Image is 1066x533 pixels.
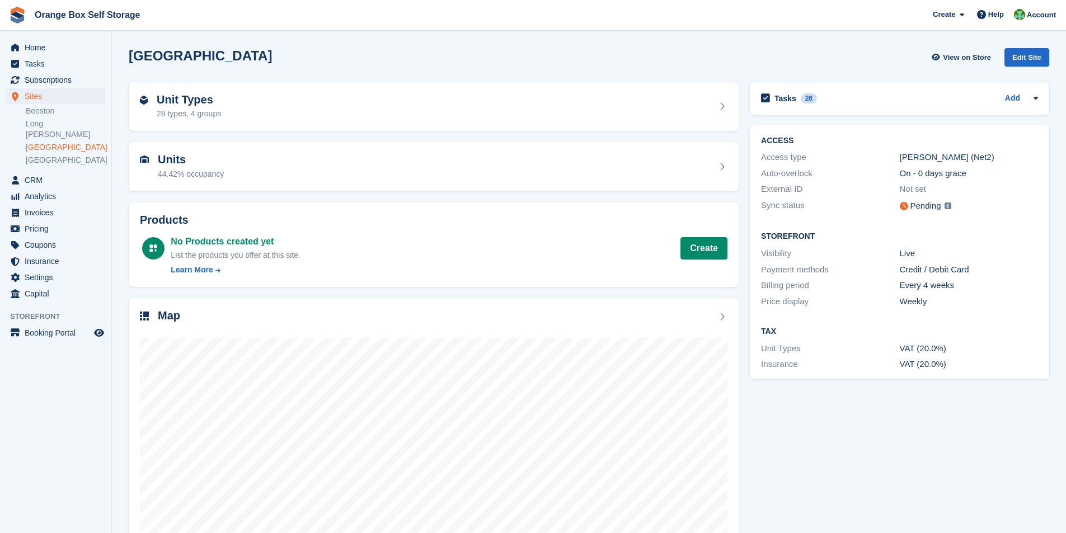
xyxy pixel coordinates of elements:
span: Insurance [25,253,92,269]
a: menu [6,270,106,285]
img: unit-icn-7be61d7bf1b0ce9d3e12c5938cc71ed9869f7b940bace4675aadf7bd6d80202e.svg [140,155,149,163]
div: External ID [761,183,899,196]
h2: Tasks [774,93,796,103]
img: Binder Bhardwaj [1014,9,1025,20]
a: Create [680,237,727,260]
div: On - 0 days grace [900,167,1038,180]
a: Learn More [171,264,300,276]
a: Edit Site [1004,48,1049,71]
h2: Storefront [761,232,1038,241]
div: Learn More [171,264,213,276]
span: Pricing [25,221,92,237]
span: CRM [25,172,92,188]
h2: Units [158,153,224,166]
span: Home [25,40,92,55]
div: Live [900,247,1038,260]
div: VAT (20.0%) [900,358,1038,371]
a: View on Store [930,48,995,67]
h2: ACCESS [761,136,1038,145]
a: [GEOGRAPHIC_DATA] [26,142,106,153]
span: Analytics [25,188,92,204]
h2: Map [158,309,180,322]
span: Tasks [25,56,92,72]
a: Beeston [26,106,106,116]
a: [GEOGRAPHIC_DATA] [26,155,106,166]
div: Not set [900,183,1038,196]
span: View on Store [943,52,991,63]
h2: Unit Types [157,93,221,106]
div: 44.42% occupancy [158,168,224,180]
a: Long [PERSON_NAME] [26,119,106,140]
a: menu [6,205,106,220]
a: menu [6,88,106,104]
span: Subscriptions [25,72,92,88]
a: Units 44.42% occupancy [129,142,739,191]
span: Sites [25,88,92,104]
a: menu [6,253,106,269]
a: Unit Types 28 types, 4 groups [129,82,739,131]
div: Price display [761,295,899,308]
a: Preview store [92,326,106,339]
span: Coupons [25,237,92,253]
span: Invoices [25,205,92,220]
img: icon-info-grey-7440780725fd019a000dd9b08b2336e03edf1995a4989e88bcd33f0948082b44.svg [945,202,951,209]
div: 28 types, 4 groups [157,108,221,120]
a: menu [6,56,106,72]
div: Unit Types [761,342,899,355]
div: Access type [761,151,899,164]
h2: Products [140,214,727,227]
div: Payment methods [761,263,899,276]
div: Insurance [761,358,899,371]
a: Add [1005,92,1020,105]
div: Sync status [761,199,899,213]
img: custom-product-icn-white-7c27a13f52cf5f2f504a55ee73a895a1f82ff5669d69490e13668eaf7ade3bb5.svg [149,244,158,253]
div: Weekly [900,295,1038,308]
img: stora-icon-8386f47178a22dfd0bd8f6a31ec36ba5ce8667c1dd55bd0f319d3a0aa187defe.svg [9,7,26,23]
a: menu [6,172,106,188]
div: Edit Site [1004,48,1049,67]
a: menu [6,237,106,253]
span: Help [988,9,1004,20]
div: [PERSON_NAME] (Net2) [900,151,1038,164]
a: menu [6,286,106,301]
a: menu [6,40,106,55]
h2: [GEOGRAPHIC_DATA] [129,48,272,63]
div: Pending [910,200,941,213]
div: Billing period [761,279,899,292]
span: Capital [25,286,92,301]
a: menu [6,221,106,237]
span: Settings [25,270,92,285]
div: VAT (20.0%) [900,342,1038,355]
a: menu [6,72,106,88]
div: Every 4 weeks [900,279,1038,292]
div: No Products created yet [171,235,300,248]
img: map-icn-33ee37083ee616e46c38cad1a60f524a97daa1e2b2c8c0bc3eb3415660979fc1.svg [140,312,149,320]
span: Booking Portal [25,325,92,341]
span: Storefront [10,311,111,322]
span: List the products you offer at this site. [171,251,300,260]
span: Account [1027,10,1056,21]
div: Visibility [761,247,899,260]
span: Create [933,9,955,20]
img: unit-type-icn-2b2737a686de81e16bb02015468b77c625bbabd49415b5ef34ead5e3b44a266d.svg [140,96,148,105]
h2: Tax [761,327,1038,336]
div: Credit / Debit Card [900,263,1038,276]
a: menu [6,325,106,341]
div: Auto-overlock [761,167,899,180]
div: 26 [801,93,817,103]
a: Orange Box Self Storage [30,6,145,24]
a: menu [6,188,106,204]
